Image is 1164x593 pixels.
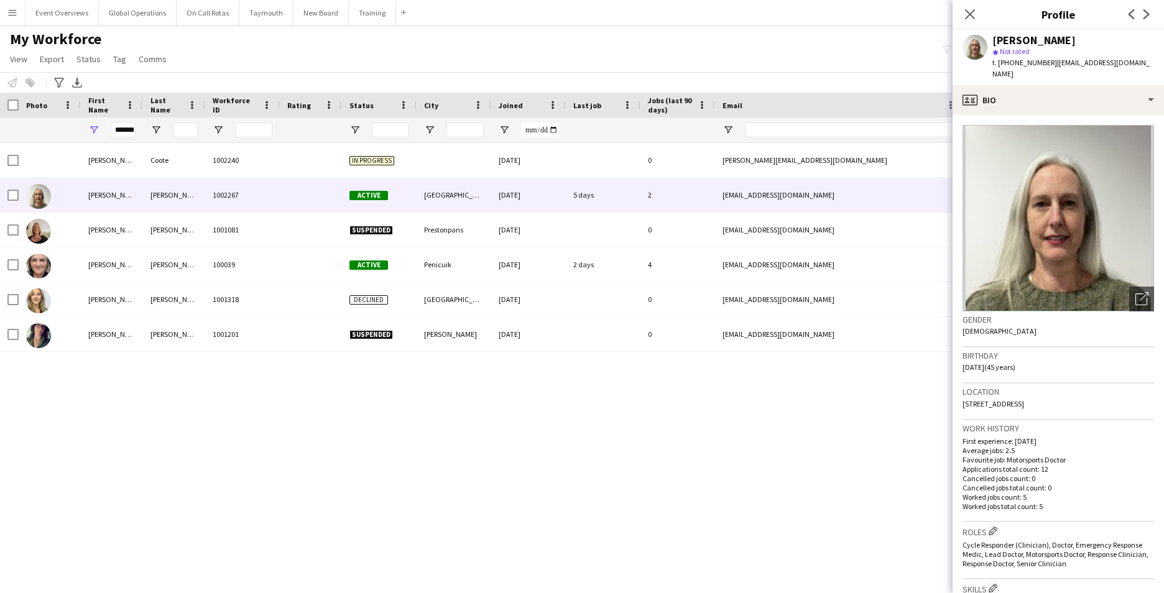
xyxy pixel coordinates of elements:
div: 2 [640,178,715,212]
span: In progress [349,156,394,165]
h3: Location [963,386,1154,397]
span: Export [40,53,64,65]
div: 1001201 [205,317,280,351]
img: Crew avatar or photo [963,125,1154,311]
div: [DATE] [491,317,566,351]
div: 2 days [566,247,640,282]
span: Active [349,260,388,270]
div: [PERSON_NAME] [143,247,205,282]
button: New Board [293,1,349,25]
div: [PERSON_NAME] [143,282,205,316]
span: Joined [499,101,523,110]
div: [EMAIL_ADDRESS][DOMAIN_NAME] [715,178,964,212]
div: [DATE] [491,178,566,212]
app-action-btn: Advanced filters [52,75,67,90]
div: [PERSON_NAME] [143,178,205,212]
span: Not rated [1000,47,1030,56]
img: Caroline Hughes [26,254,51,278]
p: Worked jobs total count: 5 [963,502,1154,511]
span: City [424,101,438,110]
a: Comms [134,51,172,67]
div: 0 [640,143,715,177]
span: Status [349,101,374,110]
span: t. [PHONE_NUMBER] [992,58,1057,67]
h3: Profile [953,6,1164,22]
button: Open Filter Menu [349,124,361,136]
span: Suspended [349,330,393,339]
div: [EMAIL_ADDRESS][DOMAIN_NAME] [715,247,964,282]
span: Last job [573,101,601,110]
input: First Name Filter Input [111,122,136,137]
span: Status [76,53,101,65]
div: [PERSON_NAME] [81,178,143,212]
div: [DATE] [491,282,566,316]
input: Email Filter Input [745,122,956,137]
div: [PERSON_NAME][EMAIL_ADDRESS][DOMAIN_NAME] [715,143,964,177]
span: View [10,53,27,65]
button: On Call Rotas [177,1,239,25]
button: Open Filter Menu [424,124,435,136]
div: [PERSON_NAME] [81,213,143,247]
div: [PERSON_NAME] [81,282,143,316]
span: My Workforce [10,30,101,48]
div: [EMAIL_ADDRESS][DOMAIN_NAME] [715,282,964,316]
div: [GEOGRAPHIC_DATA] [417,178,491,212]
div: [DATE] [491,143,566,177]
span: Declined [349,295,388,305]
span: Last Name [150,96,183,114]
span: Workforce ID [213,96,257,114]
input: City Filter Input [446,122,484,137]
span: Suspended [349,226,393,235]
img: Caroline Heggie [26,184,51,209]
span: Comms [139,53,167,65]
p: Average jobs: 2.5 [963,446,1154,455]
span: First Name [88,96,121,114]
button: Open Filter Menu [499,124,510,136]
div: 4 [640,247,715,282]
div: [PERSON_NAME] [417,317,491,351]
span: Active [349,191,388,200]
div: [GEOGRAPHIC_DATA] [417,282,491,316]
button: Open Filter Menu [213,124,224,136]
h3: Birthday [963,350,1154,361]
div: 0 [640,282,715,316]
p: Applications total count: 12 [963,464,1154,474]
div: 1001081 [205,213,280,247]
input: Status Filter Input [372,122,409,137]
div: [EMAIL_ADDRESS][DOMAIN_NAME] [715,213,964,247]
span: Email [723,101,742,110]
div: [PERSON_NAME] [81,143,143,177]
input: Joined Filter Input [521,122,558,137]
p: Worked jobs count: 5 [963,492,1154,502]
div: [PERSON_NAME] [81,317,143,351]
span: Jobs (last 90 days) [648,96,693,114]
p: First experience: [DATE] [963,436,1154,446]
div: Open photos pop-in [1129,287,1154,311]
p: Cancelled jobs count: 0 [963,474,1154,483]
p: Favourite job: Motorsports Doctor [963,455,1154,464]
a: Tag [108,51,131,67]
div: [DATE] [491,247,566,282]
span: Photo [26,101,47,110]
span: Rating [287,101,311,110]
span: [DATE] (45 years) [963,362,1015,372]
span: Cycle Responder (Clinician), Doctor, Emergency Response Medic, Lead Doctor, Motorsports Doctor, R... [963,540,1148,568]
div: Bio [953,85,1164,115]
span: [DEMOGRAPHIC_DATA] [963,326,1037,336]
div: Coote [143,143,205,177]
button: Training [349,1,396,25]
img: Caroline Henderson [26,219,51,244]
h3: Roles [963,525,1154,538]
div: 0 [640,213,715,247]
a: Status [72,51,106,67]
span: | [EMAIL_ADDRESS][DOMAIN_NAME] [992,58,1150,78]
div: 100039 [205,247,280,282]
div: [PERSON_NAME] [143,213,205,247]
img: Caroline Zanolini [26,323,51,348]
h3: Work history [963,423,1154,434]
button: Global Operations [99,1,177,25]
button: Open Filter Menu [150,124,162,136]
div: 1002240 [205,143,280,177]
div: 1002267 [205,178,280,212]
a: Export [35,51,69,67]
